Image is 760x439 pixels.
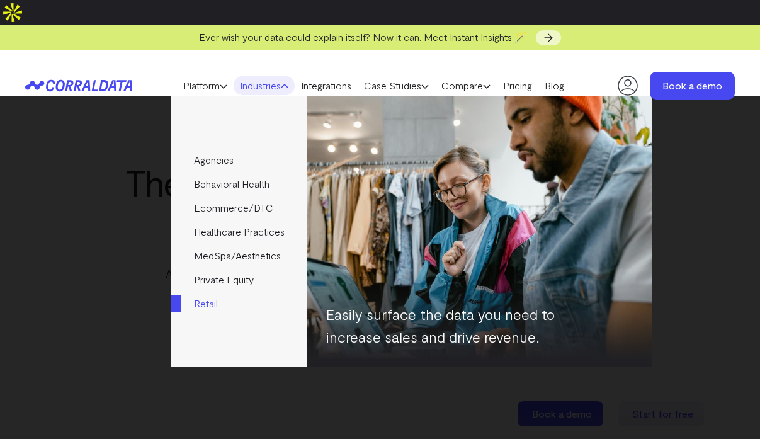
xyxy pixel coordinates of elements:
[199,31,527,43] span: Ever wish your data could explain itself? Now it can. Meet Instant Insights 🪄
[171,244,307,268] a: MedSpa/Aesthetics
[538,76,570,95] a: Blog
[171,220,307,244] a: Healthcare Practices
[497,76,538,95] a: Pricing
[435,76,497,95] a: Compare
[358,76,435,95] a: Case Studies
[171,148,307,172] a: Agencies
[171,268,307,292] a: Private Equity
[171,172,307,196] a: Behavioral Health
[295,76,358,95] a: Integrations
[171,292,307,316] a: Retail
[326,303,610,348] p: Easily surface the data you need to increase sales and drive revenue.
[234,76,295,95] a: Industries
[650,72,735,100] a: Book a demo
[171,196,307,220] a: Ecommerce/DTC
[177,76,234,95] a: Platform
